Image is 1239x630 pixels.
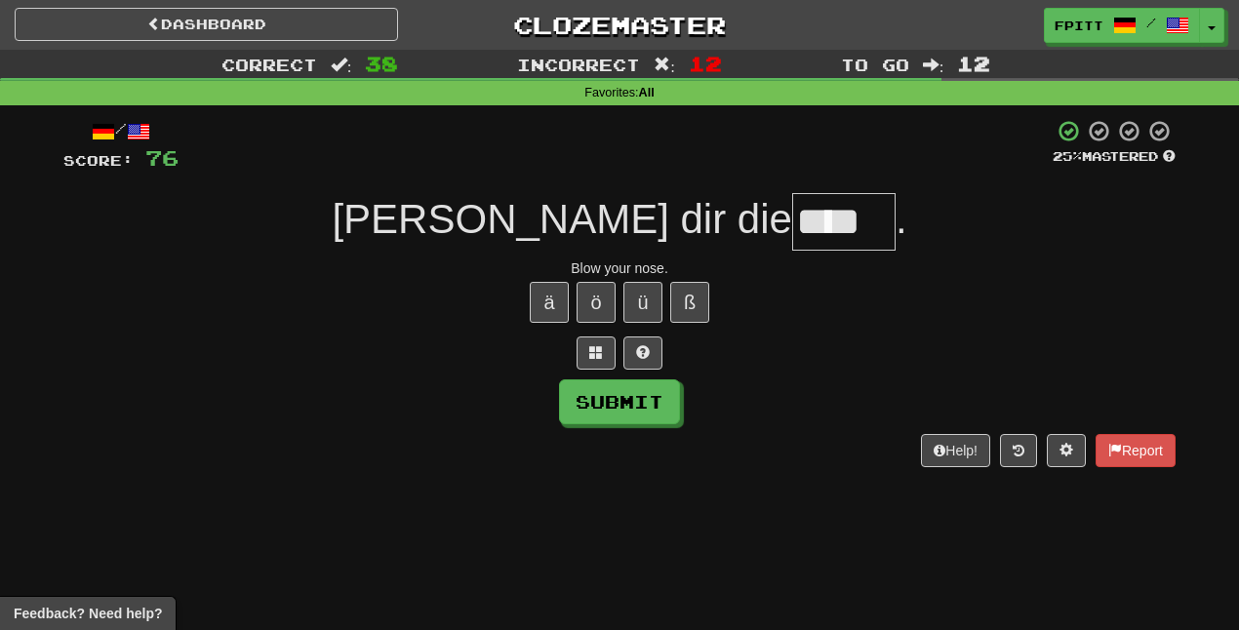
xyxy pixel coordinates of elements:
button: ß [670,282,709,323]
button: Submit [559,379,680,424]
div: Blow your nose. [63,258,1176,278]
span: 12 [689,52,722,75]
a: Clozemaster [427,8,811,42]
span: 25 % [1053,148,1082,164]
span: Incorrect [517,55,640,74]
a: fpitt / [1044,8,1200,43]
span: 12 [957,52,990,75]
button: Single letter hint - you only get 1 per sentence and score half the points! alt+h [623,336,662,370]
span: : [654,57,675,73]
span: 38 [365,52,398,75]
span: : [331,57,352,73]
span: [PERSON_NAME] dir die [332,196,791,242]
span: / [1146,16,1156,29]
span: Correct [221,55,317,74]
button: Report [1096,434,1176,467]
button: Round history (alt+y) [1000,434,1037,467]
span: : [923,57,944,73]
span: 76 [145,145,179,170]
button: Switch sentence to multiple choice alt+p [577,336,616,370]
span: To go [841,55,909,74]
button: ö [577,282,616,323]
button: Help! [921,434,990,467]
button: ä [530,282,569,323]
div: Mastered [1053,148,1176,166]
span: . [896,196,907,242]
span: fpitt [1055,17,1103,34]
strong: All [639,86,655,99]
button: ü [623,282,662,323]
a: Dashboard [15,8,398,41]
div: / [63,119,179,143]
span: Score: [63,152,134,169]
span: Open feedback widget [14,604,162,623]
